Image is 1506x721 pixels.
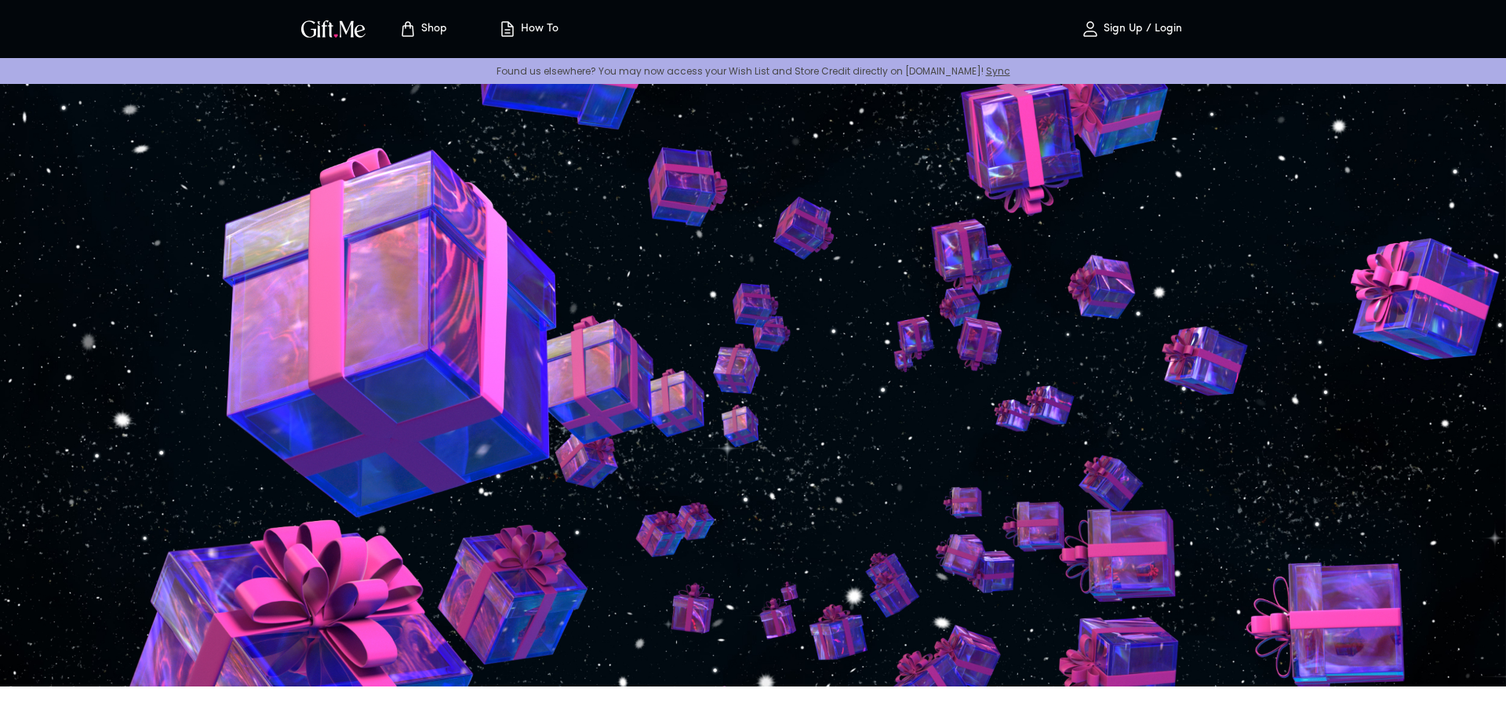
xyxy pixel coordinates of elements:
button: Store page [380,4,466,54]
a: Sync [986,64,1010,78]
button: GiftMe Logo [296,20,370,38]
img: how-to.svg [498,20,517,38]
button: How To [485,4,571,54]
p: Shop [417,23,447,36]
img: GiftMe Logo [298,17,369,40]
p: Sign Up / Login [1100,23,1182,36]
p: Found us elsewhere? You may now access your Wish List and Store Credit directly on [DOMAIN_NAME]! [13,64,1493,78]
p: How To [517,23,558,36]
button: Sign Up / Login [1053,4,1210,54]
